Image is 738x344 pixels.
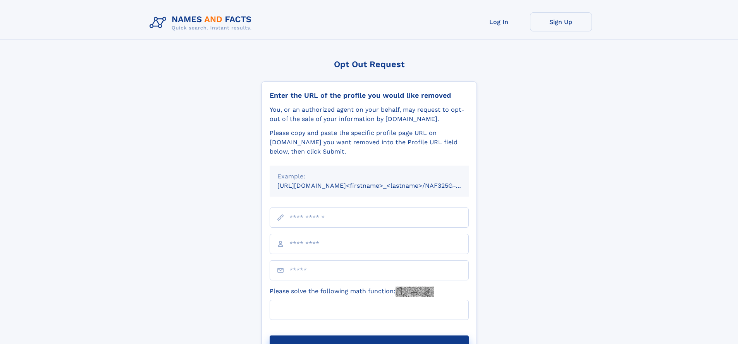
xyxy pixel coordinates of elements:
[277,172,461,181] div: Example:
[270,128,469,156] div: Please copy and paste the specific profile page URL on [DOMAIN_NAME] you want removed into the Pr...
[146,12,258,33] img: Logo Names and Facts
[468,12,530,31] a: Log In
[530,12,592,31] a: Sign Up
[270,105,469,124] div: You, or an authorized agent on your behalf, may request to opt-out of the sale of your informatio...
[270,287,434,297] label: Please solve the following math function:
[261,59,477,69] div: Opt Out Request
[277,182,483,189] small: [URL][DOMAIN_NAME]<firstname>_<lastname>/NAF325G-xxxxxxxx
[270,91,469,100] div: Enter the URL of the profile you would like removed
